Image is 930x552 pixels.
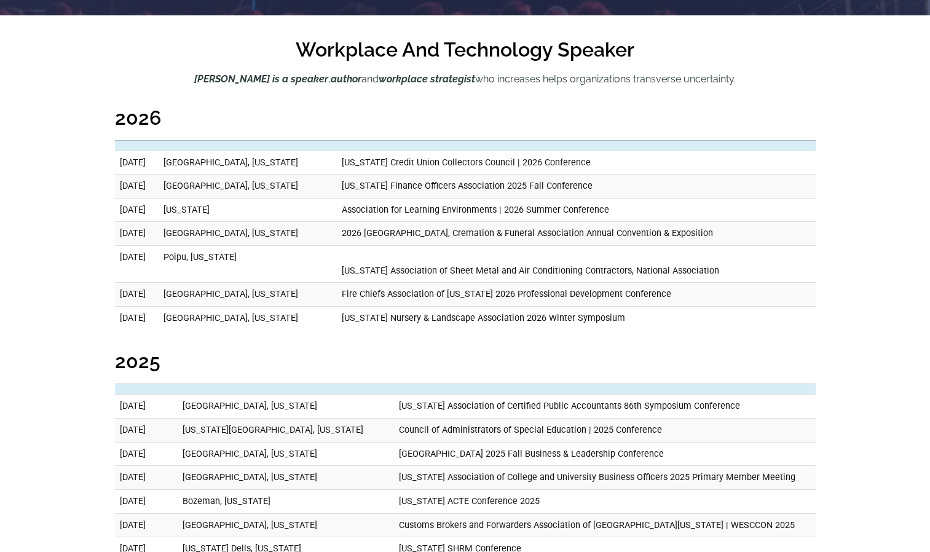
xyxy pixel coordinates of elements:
td: [US_STATE] [159,198,337,222]
em: workplace strategist [379,73,475,85]
strong: [PERSON_NAME] is a speaker [194,73,328,85]
td: [DATE] [115,198,159,222]
p: , and who increases helps organizations transverse uncertainty. [115,72,816,87]
td: Customs Brokers and Forwarders Association of [GEOGRAPHIC_DATA][US_STATE] | WESCCON 2025 [394,513,816,537]
td: [DATE] [115,395,178,419]
em: author [331,73,361,85]
td: Council of Administrators of Special Education | 2025 Conference [394,419,816,443]
td: [US_STATE] ACTE Conference 2025 [394,489,816,513]
td: [US_STATE] Association of Certified Public Accountants 86th Symposium Conference [394,395,816,419]
td: [DATE] [115,175,159,199]
td: Bozeman, [US_STATE] [178,489,394,513]
td: [DATE] [115,151,159,175]
td: Poipu, [US_STATE] [159,246,337,283]
td: [US_STATE] Association of Sheet Metal and Air Conditioning Contractors, National Association [337,246,815,283]
h2: 2025 [115,352,816,371]
td: [GEOGRAPHIC_DATA], [US_STATE] [178,395,394,419]
td: [DATE] [115,246,159,283]
td: [GEOGRAPHIC_DATA], [US_STATE] [178,513,394,537]
td: [US_STATE] Credit Union Collectors Council | 2026 Conference [337,151,815,175]
td: [GEOGRAPHIC_DATA], [US_STATE] [159,283,337,307]
td: [GEOGRAPHIC_DATA] 2025 Fall Business & Leadership Conference [394,442,816,466]
h2: Workplace And Technology Speaker [296,40,634,60]
td: [GEOGRAPHIC_DATA], [US_STATE] [159,175,337,199]
td: [DATE] [115,466,178,490]
td: [US_STATE] Finance Officers Association 2025 Fall Conference [337,175,815,199]
td: Fire Chiefs Association of [US_STATE] 2026 Professional Development Conference [337,283,815,307]
td: [GEOGRAPHIC_DATA], [US_STATE] [178,466,394,490]
td: [DATE] [115,222,159,246]
td: [DATE] [115,283,159,307]
td: [DATE] [115,489,178,513]
td: [DATE] [115,513,178,537]
td: [GEOGRAPHIC_DATA], [US_STATE] [159,306,337,329]
td: [US_STATE] Nursery & Landscape Association 2026 Winter Symposium [337,306,815,329]
td: [GEOGRAPHIC_DATA], [US_STATE] [159,222,337,246]
h2: 2026 [115,108,816,128]
td: [DATE] [115,442,178,466]
td: 2026 [GEOGRAPHIC_DATA], Cremation & Funeral Association Annual Convention & Exposition [337,222,815,246]
td: [GEOGRAPHIC_DATA], [US_STATE] [159,151,337,175]
td: [DATE] [115,306,159,329]
td: [US_STATE] Association of College and University Business Officers 2025 Primary Member Meeting [394,466,816,490]
td: Association for Learning Environments | 2026 Summer Conference [337,198,815,222]
td: [GEOGRAPHIC_DATA], [US_STATE] [178,442,394,466]
td: [DATE] [115,419,178,443]
td: [US_STATE][GEOGRAPHIC_DATA], [US_STATE] [178,419,394,443]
